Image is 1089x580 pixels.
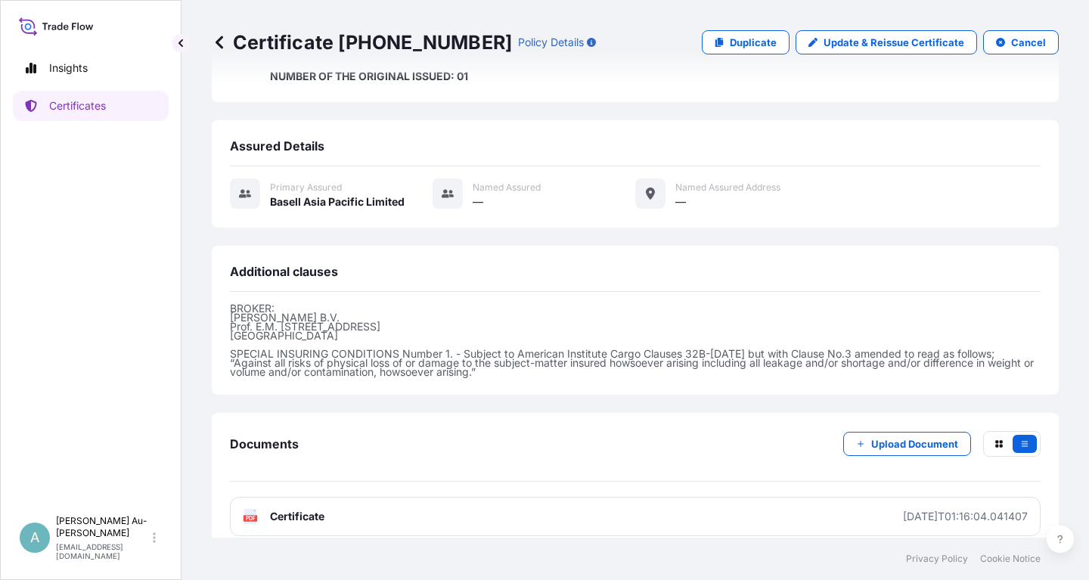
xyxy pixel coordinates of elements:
a: PDFCertificate[DATE]T01:16:04.041407 [230,497,1041,536]
a: Update & Reissue Certificate [796,30,977,54]
p: BROKER: [PERSON_NAME] B.V. Prof. E.M. [STREET_ADDRESS] [GEOGRAPHIC_DATA] SPECIAL INSURING CONDITI... [230,304,1041,377]
span: Additional clauses [230,264,338,279]
p: [EMAIL_ADDRESS][DOMAIN_NAME] [56,542,150,560]
button: Upload Document [843,432,971,456]
p: Insights [49,60,88,76]
p: Upload Document [871,436,958,451]
span: Basell Asia Pacific Limited [270,194,405,209]
span: Primary assured [270,181,342,194]
a: Certificates [13,91,169,121]
span: — [675,194,686,209]
p: Certificate [PHONE_NUMBER] [212,30,512,54]
span: Assured Details [230,138,324,154]
p: Certificates [49,98,106,113]
a: Privacy Policy [906,553,968,565]
span: Named Assured [473,181,541,194]
span: Certificate [270,509,324,524]
span: — [473,194,483,209]
text: PDF [246,516,256,521]
span: Documents [230,436,299,451]
span: A [30,530,39,545]
div: [DATE]T01:16:04.041407 [903,509,1028,524]
a: Duplicate [702,30,790,54]
button: Cancel [983,30,1059,54]
a: Cookie Notice [980,553,1041,565]
p: Duplicate [730,35,777,50]
a: Insights [13,53,169,83]
span: Named Assured Address [675,181,780,194]
p: Cancel [1011,35,1046,50]
p: Policy Details [518,35,584,50]
p: [PERSON_NAME] Au-[PERSON_NAME] [56,515,150,539]
p: Update & Reissue Certificate [824,35,964,50]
